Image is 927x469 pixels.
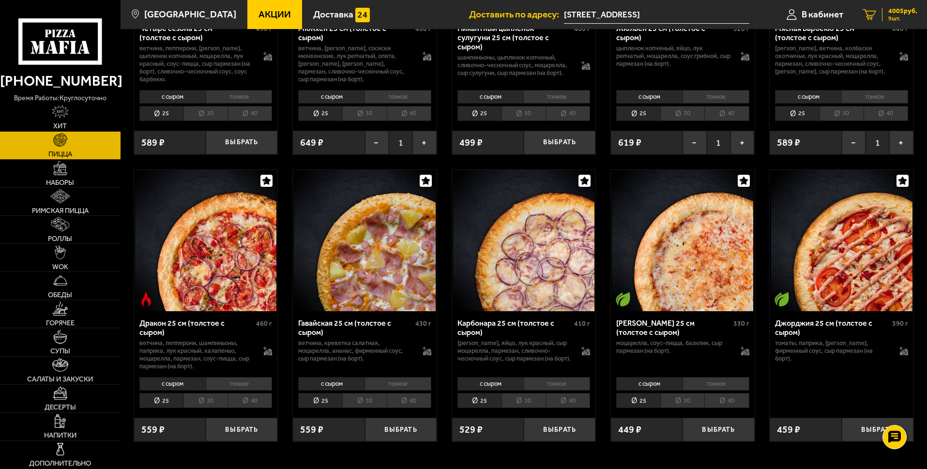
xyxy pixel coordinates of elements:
[206,131,277,154] button: Выбрать
[365,90,431,104] li: тонкое
[775,292,789,306] img: Вегетарианское блюдо
[256,319,272,328] span: 460 г
[683,418,754,441] button: Выбрать
[524,131,595,154] button: Выбрать
[683,90,749,104] li: тонкое
[616,45,731,68] p: цыпленок копченый, яйцо, лук репчатый, моцарелла, соус грибной, сыр пармезан (на борт).
[298,45,413,83] p: ветчина, [PERSON_NAME], сосиски мюнхенские, лук репчатый, опята, [PERSON_NAME], [PERSON_NAME], па...
[29,460,91,467] span: Дополнительно
[144,10,236,19] span: [GEOGRAPHIC_DATA]
[300,425,323,435] span: 559 ₽
[523,90,590,104] li: тонкое
[820,106,864,121] li: 30
[777,425,800,435] span: 459 ₽
[704,106,749,121] li: 40
[842,418,913,441] button: Выбрать
[228,393,272,408] li: 40
[298,393,342,408] li: 25
[134,170,278,311] a: Острое блюдоДракон 25 см (толстое с сыром)
[888,15,917,21] span: 9 шт.
[48,235,72,242] span: Роллы
[457,106,501,121] li: 25
[141,425,165,435] span: 559 ₽
[771,170,912,311] img: Джорджия 25 см (толстое с сыром)
[892,319,908,328] span: 390 г
[889,131,913,154] button: +
[206,377,273,391] li: тонкое
[48,151,72,158] span: Пицца
[298,339,413,363] p: ветчина, креветка салатная, моцарелла, ананас, фирменный соус, сыр пармезан (на борт).
[387,393,431,408] li: 40
[139,292,153,306] img: Острое блюдо
[365,418,437,441] button: Выбрать
[415,319,431,328] span: 430 г
[616,292,630,306] img: Вегетарианское блюдо
[183,393,228,408] li: 30
[775,45,890,76] p: [PERSON_NAME], ветчина, колбаски охотничьи, лук красный, моцарелла, пармезан, сливочно-чесночный ...
[501,393,546,408] li: 30
[206,418,277,441] button: Выбрать
[459,138,483,148] span: 499 ₽
[574,319,590,328] span: 410 г
[183,106,228,121] li: 30
[298,318,413,337] div: Гавайская 25 см (толстое с сыром)
[618,138,641,148] span: 619 ₽
[733,319,749,328] span: 330 г
[293,170,437,311] a: Гавайская 25 см (толстое с сыром)
[298,106,342,121] li: 25
[342,393,386,408] li: 30
[616,24,731,42] div: Жюльен 25 см (толстое с сыром)
[866,131,889,154] span: 1
[27,376,93,383] span: Салаты и закуски
[888,8,917,15] span: 4005 руб.
[683,377,749,391] li: тонкое
[546,106,590,121] li: 40
[707,131,730,154] span: 1
[135,170,276,311] img: Дракон 25 см (толстое с сыром)
[616,377,683,391] li: с сыром
[616,106,660,121] li: 25
[298,24,413,42] div: Мюнхен 25 см (толстое с сыром)
[355,8,370,22] img: 15daf4d41897b9f0e9f617042186c801.svg
[45,404,76,411] span: Десерты
[258,10,291,19] span: Акции
[775,90,841,104] li: с сыром
[300,138,323,148] span: 649 ₽
[459,425,483,435] span: 529 ₽
[141,138,165,148] span: 589 ₽
[298,377,365,391] li: с сыром
[770,170,913,311] a: Вегетарианское блюдоДжорджия 25 см (толстое с сыром)
[457,24,572,51] div: Пикантный цыплёнок сулугуни 25 см (толстое с сыром)
[48,291,72,299] span: Обеды
[457,54,572,77] p: шампиньоны, цыпленок копченый, сливочно-чесночный соус, моцарелла, сыр сулугуни, сыр пармезан (на...
[612,170,753,311] img: Маргарита 25 см (толстое с сыром)
[457,339,572,363] p: [PERSON_NAME], яйцо, лук красный, сыр Моцарелла, пармезан, сливочно-чесночный соус, сыр пармезан ...
[313,10,353,19] span: Доставка
[457,393,501,408] li: 25
[524,418,595,441] button: Выбрать
[365,131,389,154] button: −
[457,377,524,391] li: с сыром
[546,393,590,408] li: 40
[139,393,183,408] li: 25
[44,432,76,439] span: Напитки
[50,348,70,355] span: Супы
[453,170,594,311] img: Карбонара 25 см (толстое с сыром)
[564,6,749,24] input: Ваш адрес доставки
[389,131,412,154] span: 1
[139,90,206,104] li: с сыром
[704,393,749,408] li: 40
[206,90,273,104] li: тонкое
[683,131,706,154] button: −
[616,339,731,355] p: моцарелла, соус-пицца, базилик, сыр пармезан (на борт).
[457,318,572,337] div: Карбонара 25 см (толстое с сыром)
[777,138,800,148] span: 589 ₽
[616,90,683,104] li: с сыром
[139,318,254,337] div: Дракон 25 см (толстое с сыром)
[139,45,254,83] p: ветчина, пепперони, [PERSON_NAME], цыпленок копченый, моцарелла, лук красный, соус-пицца, сыр пар...
[616,318,731,337] div: [PERSON_NAME] 25 см (толстое с сыром)
[452,170,596,311] a: Карбонара 25 см (толстое с сыром)
[618,425,641,435] span: 449 ₽
[53,122,67,130] span: Хит
[864,106,908,121] li: 40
